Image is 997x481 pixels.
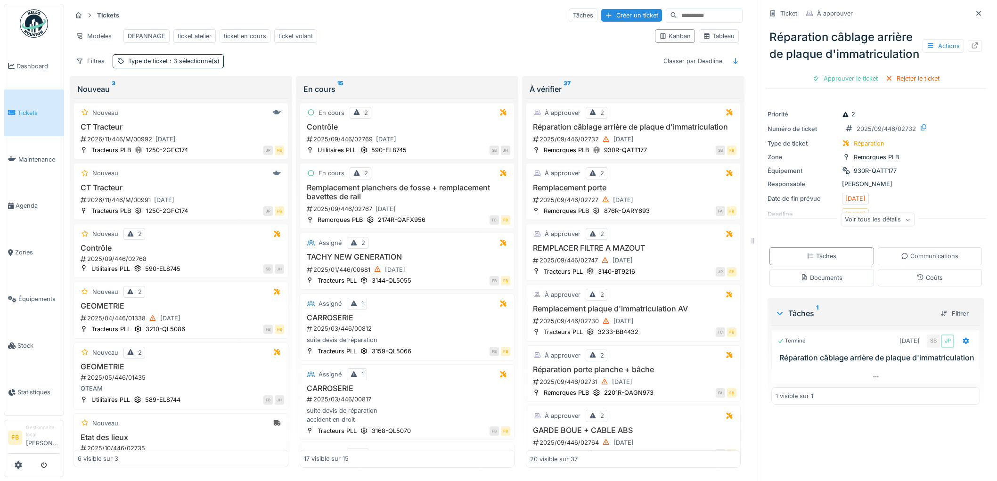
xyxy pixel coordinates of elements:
[26,424,60,439] div: Gestionnaire local
[93,11,123,20] strong: Tickets
[544,388,589,397] div: Remorques PLB
[376,135,396,144] div: [DATE]
[145,264,180,273] div: 590-EL8745
[304,253,510,261] h3: TACHY NEW GENERATION
[600,411,604,420] div: 2
[779,353,976,362] h3: Réparation câblage arrière de plaque d'immatriculation
[727,267,736,277] div: FB
[604,388,654,397] div: 2201R-QAGN973
[854,166,897,175] div: 930R-QATT177
[78,122,284,131] h3: CT Tracteur
[306,324,510,333] div: 2025/03/446/00812
[899,336,920,345] div: [DATE]
[612,377,632,386] div: [DATE]
[600,169,604,178] div: 2
[716,146,725,155] div: SB
[716,267,725,277] div: JP
[304,384,510,393] h3: CARROSERIE
[530,83,737,95] div: À vérifier
[501,426,510,436] div: FB
[372,276,411,285] div: 3144-QL5055
[146,325,185,334] div: 3210-QL5086
[319,370,342,379] div: Assigné
[278,32,313,41] div: ticket volant
[91,206,131,215] div: Tracteurs PLB
[569,8,597,22] div: Tâches
[817,9,853,18] div: À approuver
[777,337,806,345] div: Terminé
[304,313,510,322] h3: CARROSERIE
[72,29,116,43] div: Modèles
[780,9,797,18] div: Ticket
[376,204,396,213] div: [DATE]
[601,9,662,22] div: Créer un ticket
[4,43,64,90] a: Dashboard
[545,351,580,360] div: À approuver
[801,273,842,282] div: Documents
[530,304,736,313] h3: Remplacement plaque d'immatriculation AV
[727,146,736,155] div: FB
[78,244,284,253] h3: Contrôle
[128,57,220,65] div: Type de ticket
[545,169,580,178] div: À approuver
[80,133,284,145] div: 2026/11/446/M/00992
[490,215,499,225] div: TC
[809,72,882,85] div: Approuver le ticket
[319,108,344,117] div: En cours
[842,110,855,119] div: 2
[275,395,284,405] div: JH
[80,194,284,206] div: 2026/11/446/M/00991
[857,124,916,133] div: 2025/09/446/02732
[532,194,736,206] div: 2025/09/446/02727
[92,169,118,178] div: Nouveau
[146,206,188,215] div: 1250-2GFC174
[92,287,118,296] div: Nouveau
[530,365,736,374] h3: Réparation porte planche + bâche
[768,153,838,162] div: Zone
[304,406,510,424] div: suite devis de réparation accident en droit
[155,135,176,144] div: [DATE]
[318,347,357,356] div: Tracteurs PLL
[306,203,510,215] div: 2025/09/446/02767
[613,256,633,265] div: [DATE]
[318,146,356,155] div: Utilitaires PLL
[768,110,838,119] div: Priorité
[807,252,836,261] div: Tâches
[544,267,583,276] div: Tracteurs PLL
[20,9,48,38] img: Badge_color-CXgf-gQk.svg
[600,229,604,238] div: 2
[845,194,866,203] div: [DATE]
[604,206,650,215] div: 876R-QARY693
[613,135,634,144] div: [DATE]
[80,444,284,453] div: 2025/10/446/02735
[545,229,580,238] div: À approuver
[361,238,365,247] div: 2
[154,196,174,204] div: [DATE]
[92,348,118,357] div: Nouveau
[727,327,736,337] div: FB
[716,327,725,337] div: TC
[916,273,943,282] div: Coûts
[901,252,958,261] div: Communications
[604,146,647,155] div: 930R-QATT177
[80,312,284,324] div: 2025/04/446/01338
[4,276,64,322] a: Équipements
[337,83,343,95] sup: 15
[4,90,64,136] a: Tickets
[78,454,118,463] div: 6 visible sur 3
[80,373,284,382] div: 2025/05/446/01435
[600,290,604,299] div: 2
[716,206,725,216] div: FA
[17,108,60,117] span: Tickets
[613,196,633,204] div: [DATE]
[4,322,64,369] a: Stock
[78,183,284,192] h3: CT Tracteur
[318,276,357,285] div: Tracteurs PLL
[78,433,284,442] h3: Etat des lieux
[532,133,736,145] div: 2025/09/446/02732
[18,155,60,164] span: Maintenance
[275,325,284,334] div: FB
[160,314,180,323] div: [DATE]
[727,388,736,398] div: FB
[530,454,578,463] div: 20 visible sur 37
